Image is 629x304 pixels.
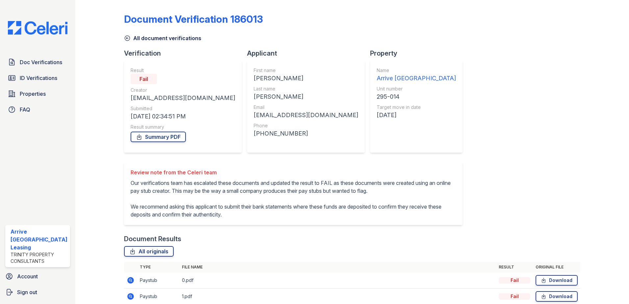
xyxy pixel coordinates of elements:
div: Result summary [131,124,235,130]
td: 0.pdf [179,272,496,289]
div: Fail [499,277,530,284]
a: ID Verifications [5,71,70,85]
span: ID Verifications [20,74,57,82]
div: Submitted [131,105,235,112]
a: FAQ [5,103,70,116]
div: [DATE] [377,111,456,120]
div: Arrive [GEOGRAPHIC_DATA] [377,74,456,83]
a: Account [3,270,73,283]
a: Download [536,291,578,302]
div: [PHONE_NUMBER] [254,129,358,138]
div: Review note from the Celeri team [131,168,456,176]
div: Target move in date [377,104,456,111]
div: [EMAIL_ADDRESS][DOMAIN_NAME] [254,111,358,120]
th: Original file [533,262,580,272]
div: [DATE] 02:34:51 PM [131,112,235,121]
td: Paystub [137,272,179,289]
a: Name Arrive [GEOGRAPHIC_DATA] [377,67,456,83]
th: Type [137,262,179,272]
th: File name [179,262,496,272]
a: Summary PDF [131,132,186,142]
div: Last name [254,86,358,92]
div: Document Results [124,234,181,243]
div: [PERSON_NAME] [254,74,358,83]
div: Email [254,104,358,111]
span: FAQ [20,106,30,114]
div: Fail [499,293,530,300]
div: Unit number [377,86,456,92]
p: Our verifications team has escalated these documents and updated the result to FAIL as these docu... [131,179,456,218]
div: Property [370,49,468,58]
div: First name [254,67,358,74]
a: Doc Verifications [5,56,70,69]
a: All document verifications [124,34,201,42]
th: Result [496,262,533,272]
div: 295-014 [377,92,456,101]
span: Account [17,272,38,280]
div: [PERSON_NAME] [254,92,358,101]
span: Properties [20,90,46,98]
div: Fail [131,74,157,84]
div: Name [377,67,456,74]
div: Document Verification 186013 [124,13,263,25]
div: Trinity Property Consultants [11,251,67,265]
div: [EMAIL_ADDRESS][DOMAIN_NAME] [131,93,235,103]
a: Download [536,275,578,286]
span: Doc Verifications [20,58,62,66]
a: All originals [124,246,174,257]
span: Sign out [17,288,37,296]
a: Properties [5,87,70,100]
div: Arrive [GEOGRAPHIC_DATA] Leasing [11,228,67,251]
a: Sign out [3,286,73,299]
img: CE_Logo_Blue-a8612792a0a2168367f1c8372b55b34899dd931a85d93a1a3d3e32e68fde9ad4.png [3,21,73,35]
div: Result [131,67,235,74]
div: Creator [131,87,235,93]
div: Applicant [247,49,370,58]
div: Phone [254,122,358,129]
div: Verification [124,49,247,58]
